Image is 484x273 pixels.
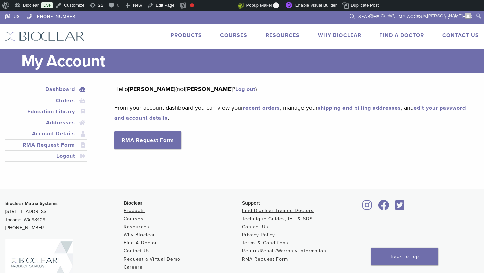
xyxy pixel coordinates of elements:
a: Log out [235,86,255,93]
a: Technique Guides, IFU & SDS [242,216,313,222]
a: Products [124,208,145,213]
a: Bioclear [393,204,407,211]
a: Logout [6,152,86,160]
nav: Account pages [5,84,87,170]
a: Search [350,11,377,21]
a: Live [41,2,53,8]
span: [PERSON_NAME] [427,13,463,18]
a: Resources [124,224,149,230]
p: [STREET_ADDRESS] Tacoma, WA 98409 [PHONE_NUMBER] [5,200,124,232]
a: RMA Request Form [114,131,182,149]
p: From your account dashboard you can view your , manage your , and . [114,103,469,123]
span: 1 [273,2,279,8]
strong: [PERSON_NAME] [185,85,233,93]
a: Contact Us [124,248,150,254]
a: Clear Cache [367,11,396,22]
a: Orders [6,96,86,105]
img: Bioclear [5,31,85,41]
a: Careers [124,264,143,270]
span: Support [242,200,260,206]
a: Dashboard [6,85,86,93]
a: Contact Us [242,224,268,230]
a: Education Library [6,108,86,116]
span: Search [358,14,377,19]
a: Return/Repair/Warranty Information [242,248,326,254]
a: Terms & Conditions [242,240,288,246]
p: Hello (not ? ) [114,84,469,94]
a: Bioclear [360,204,374,211]
a: [PHONE_NUMBER] [27,11,77,21]
a: Account Details [6,130,86,138]
img: Views over 48 hours. Click for more Jetpack Stats. [200,2,238,10]
h1: My Account [21,49,479,73]
strong: Bioclear Matrix Systems [5,201,58,206]
a: Find A Doctor [379,32,424,39]
a: Back To Top [371,248,438,265]
span: Bioclear [124,200,142,206]
a: Contact Us [442,32,479,39]
a: recent orders [243,105,280,111]
a: Privacy Policy [242,232,275,238]
a: Addresses [6,119,86,127]
a: Find Bioclear Trained Doctors [242,208,314,213]
a: Find A Doctor [124,240,157,246]
a: Bioclear [376,204,391,211]
a: Why Bioclear [318,32,361,39]
a: Resources [266,32,300,39]
a: Request a Virtual Demo [124,256,180,262]
a: Products [171,32,202,39]
a: Why Bioclear [124,232,155,238]
a: RMA Request Form [242,256,288,262]
a: Courses [220,32,247,39]
a: RMA Request Form [6,141,86,149]
a: Howdy, [410,11,474,22]
a: Courses [124,216,144,222]
a: shipping and billing addresses [318,105,401,111]
a: US [5,11,20,21]
strong: [PERSON_NAME] [128,85,175,93]
div: Focus keyphrase not set [190,3,194,7]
